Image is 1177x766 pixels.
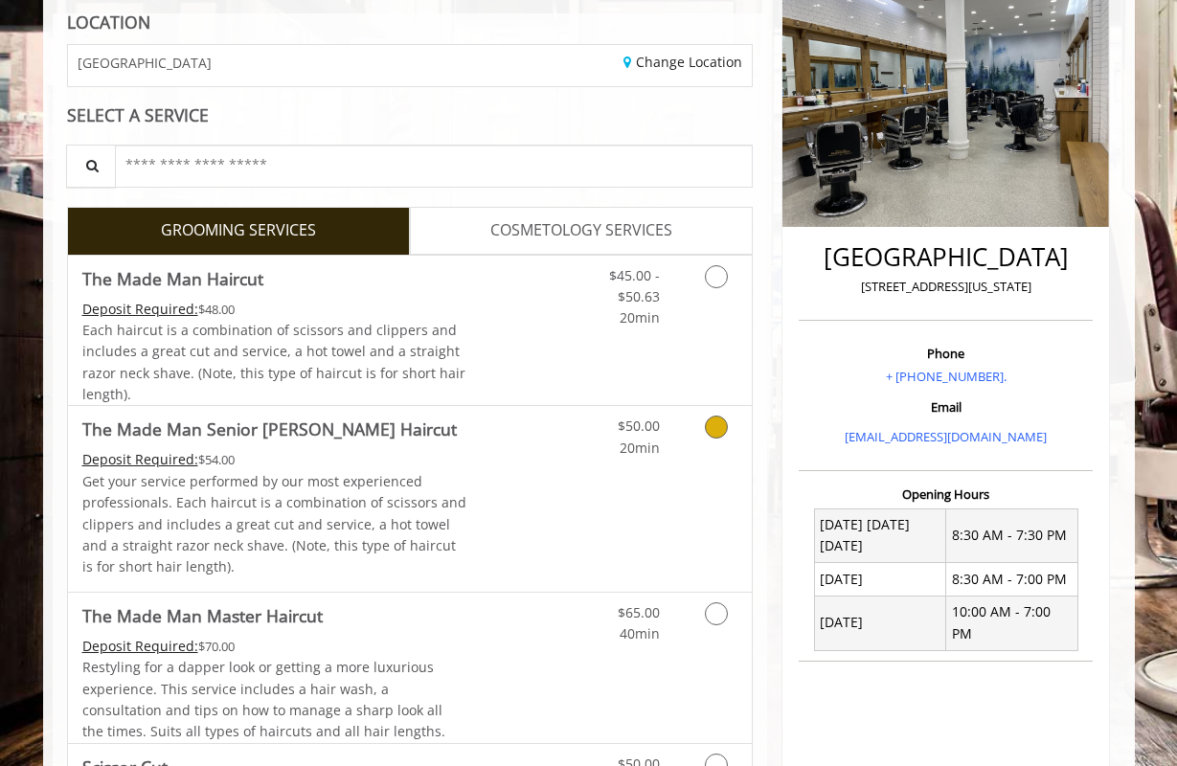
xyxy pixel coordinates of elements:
[67,106,754,124] div: SELECT A SERVICE
[804,243,1088,271] h2: [GEOGRAPHIC_DATA]
[804,347,1088,360] h3: Phone
[82,321,465,403] span: Each haircut is a combination of scissors and clippers and includes a great cut and service, a ho...
[620,439,660,457] span: 20min
[609,266,660,305] span: $45.00 - $50.63
[82,471,467,578] p: Get your service performed by our most experienced professionals. Each haircut is a combination o...
[845,428,1047,445] a: [EMAIL_ADDRESS][DOMAIN_NAME]
[67,11,150,34] b: LOCATION
[623,53,742,71] a: Change Location
[82,449,467,470] div: $54.00
[799,487,1093,501] h3: Opening Hours
[814,596,946,650] td: [DATE]
[804,277,1088,297] p: [STREET_ADDRESS][US_STATE]
[82,300,198,318] span: This service needs some Advance to be paid before we block your appointment
[82,602,323,629] b: The Made Man Master Haircut
[814,563,946,596] td: [DATE]
[946,563,1078,596] td: 8:30 AM - 7:00 PM
[161,218,316,243] span: GROOMING SERVICES
[82,636,467,657] div: $70.00
[82,658,445,740] span: Restyling for a dapper look or getting a more luxurious experience. This service includes a hair ...
[618,603,660,621] span: $65.00
[946,596,1078,650] td: 10:00 AM - 7:00 PM
[82,637,198,655] span: This service needs some Advance to be paid before we block your appointment
[886,368,1007,385] a: + [PHONE_NUMBER].
[946,508,1078,563] td: 8:30 AM - 7:30 PM
[82,265,263,292] b: The Made Man Haircut
[814,508,946,563] td: [DATE] [DATE] [DATE]
[82,299,467,320] div: $48.00
[620,308,660,327] span: 20min
[620,624,660,642] span: 40min
[78,56,212,70] span: [GEOGRAPHIC_DATA]
[804,400,1088,414] h3: Email
[66,145,116,188] button: Service Search
[82,416,457,442] b: The Made Man Senior [PERSON_NAME] Haircut
[618,417,660,435] span: $50.00
[490,218,672,243] span: COSMETOLOGY SERVICES
[82,450,198,468] span: This service needs some Advance to be paid before we block your appointment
